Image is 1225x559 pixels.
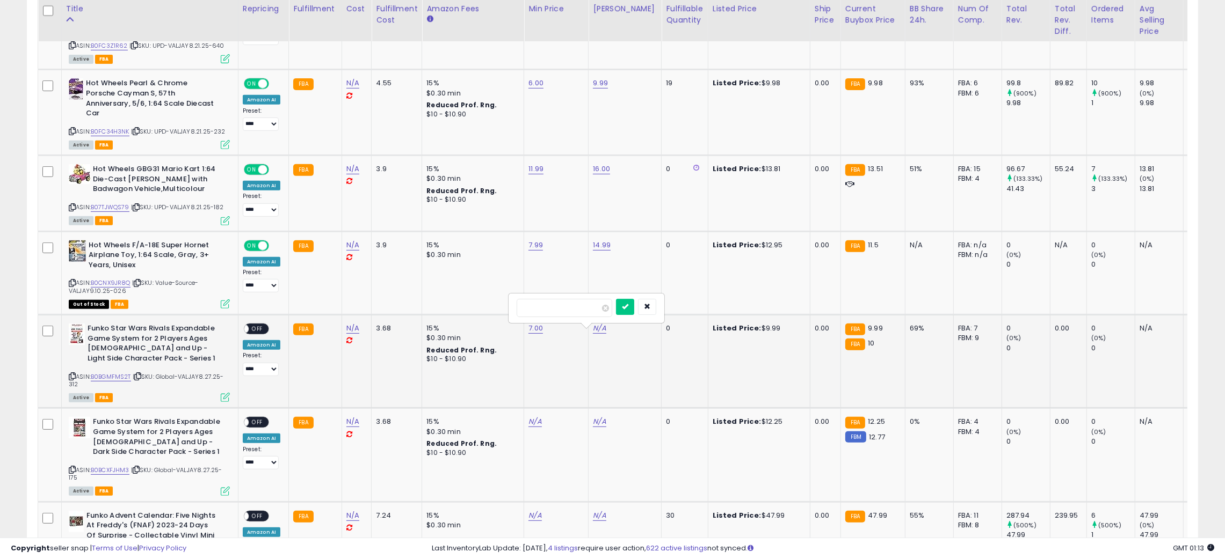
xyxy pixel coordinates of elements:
div: [PERSON_NAME] [593,3,657,14]
small: (0%) [1006,428,1021,436]
a: 11.99 [528,164,543,174]
div: ASIN: [69,240,230,308]
a: 4 listings [548,543,578,553]
a: N/A [528,510,541,521]
div: 3 [1091,184,1135,194]
div: FBM: 6 [958,89,994,98]
div: FBA: 6 [958,78,994,88]
a: 9.99 [593,78,608,89]
small: (0%) [1140,521,1155,529]
div: ASIN: [69,417,230,494]
small: (0%) [1091,428,1106,436]
b: Listed Price: [713,78,762,88]
div: $10 - $10.90 [426,448,516,458]
span: | SKU: UPD-VALJAY8.21.25-182 [131,203,224,211]
div: 3.9 [376,164,414,174]
div: ASIN: [69,164,230,224]
div: 0 [1091,240,1135,250]
div: 0.00 [1055,417,1078,426]
div: Fulfillment Cost [376,3,417,26]
div: 15% [426,78,516,88]
div: 4.55 [376,78,414,88]
div: Preset: [243,193,280,216]
small: FBA [845,511,865,523]
div: 41.43 [1006,184,1050,194]
small: FBA [845,240,865,252]
div: 0.00 [815,164,832,174]
a: 14.99 [593,240,611,251]
span: 10 [868,338,874,348]
div: 1 [1091,98,1135,108]
div: FBA: 7 [958,323,994,333]
div: 0 [1006,323,1050,333]
div: Total Rev. Diff. [1055,3,1082,37]
div: FBM: 9 [958,333,994,343]
div: Amazon AI [243,257,280,267]
div: 19 [666,78,699,88]
div: N/A [1140,323,1175,333]
b: Funko Star Wars Rivals Expandable Game System for 2 Players Ages [DEMOGRAPHIC_DATA] and Up - Dark... [93,417,223,459]
div: Listed Price [713,3,806,14]
a: B0BGMFMS2T [91,372,131,381]
div: 3.68 [376,417,414,426]
div: 0 [666,240,699,250]
a: N/A [346,416,359,427]
a: B0FC34H3NK [91,127,129,136]
small: FBA [845,339,865,350]
b: Listed Price: [713,240,762,250]
div: 0% [910,417,945,426]
strong: Copyright [11,543,50,553]
img: 51M0-OnJKHL._SL40_.jpg [69,164,90,184]
span: FBA [95,141,113,150]
span: 11.5 [868,240,879,250]
div: 0 [1006,437,1050,446]
div: $13.81 [713,164,802,174]
div: 0 [666,164,699,174]
div: $0.30 min [426,89,516,98]
img: 41W7tVpHttL._SL40_.jpg [69,417,90,438]
div: 0.00 [815,417,832,426]
div: 96.67 [1006,164,1050,174]
span: All listings currently available for purchase on Amazon [69,141,93,150]
div: 51% [910,164,945,174]
span: All listings currently available for purchase on Amazon [69,487,93,496]
div: Amazon Fees [426,3,519,14]
div: $47.99 [713,511,802,520]
small: (900%) [1098,89,1121,98]
div: 6 [1091,511,1135,520]
b: Listed Price: [713,510,762,520]
small: (0%) [1006,334,1021,342]
div: N/A [1055,240,1078,250]
span: | SKU: UPD-VALJAY8.21.25-232 [131,127,226,136]
div: 0 [1006,417,1050,426]
a: N/A [346,164,359,174]
div: Avg Selling Price [1140,3,1179,37]
div: Repricing [243,3,284,14]
span: 2025-09-11 01:13 GMT [1173,543,1214,553]
div: 0 [1091,260,1135,269]
div: FBA: n/a [958,240,994,250]
div: FBA: 11 [958,511,994,520]
span: FBA [111,300,129,309]
div: FBM: 4 [958,174,994,183]
div: Total Rev. [1006,3,1046,26]
div: $10 - $10.90 [426,195,516,204]
div: Amazon AI [243,340,280,350]
a: N/A [346,323,359,334]
div: Preset: [243,446,280,469]
div: 13.81 [1140,164,1183,174]
a: B0CNX9JR8Q [91,278,131,288]
div: 3.68 [376,323,414,333]
div: FBA: 4 [958,417,994,426]
div: 0.00 [815,240,832,250]
div: N/A [910,240,945,250]
b: Hot Wheels Pearl & Chrome Porsche Cayman S, 57th Anniversary, 5/6, 1:64 Scale Diecast Car [86,78,216,121]
a: N/A [528,416,541,427]
div: 9.98 [1140,78,1183,88]
div: 7 [1091,164,1135,174]
div: 0 [1091,323,1135,333]
div: 9.98 [1006,98,1050,108]
div: seller snap | | [11,543,186,554]
span: 9.98 [868,78,883,88]
small: (0%) [1140,174,1155,183]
